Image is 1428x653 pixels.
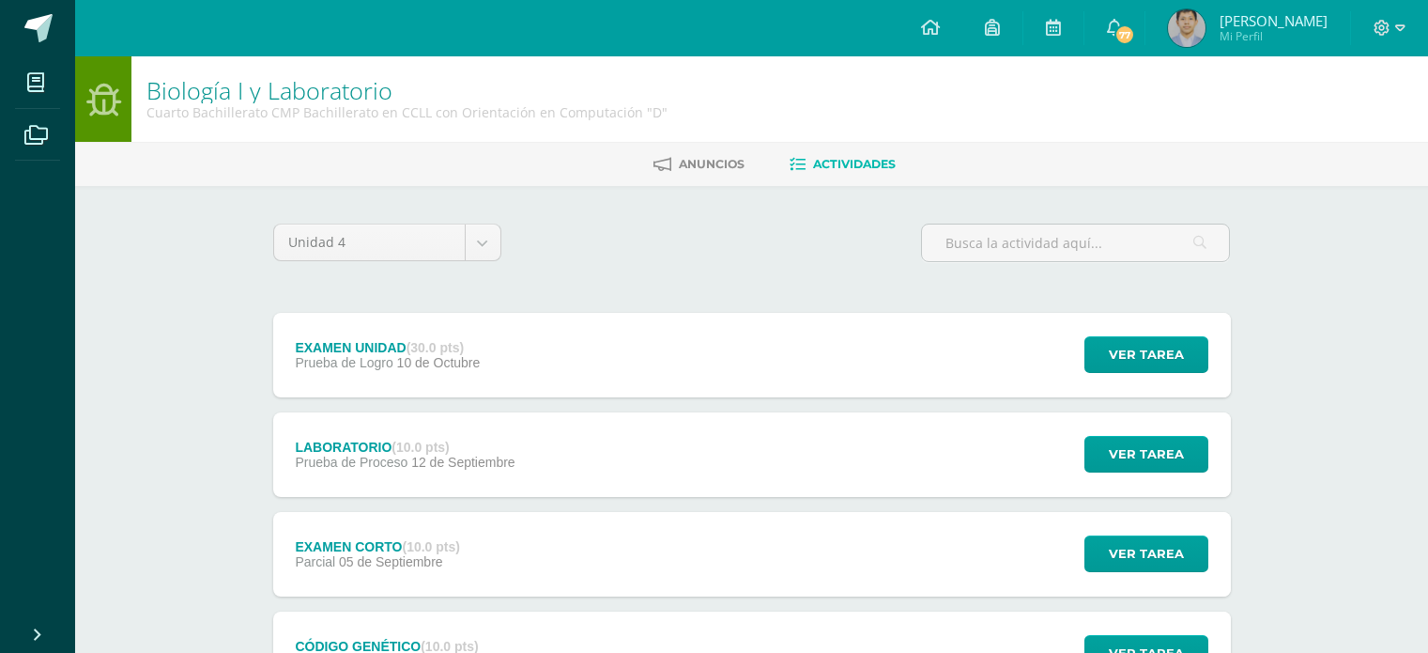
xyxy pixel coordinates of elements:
[790,149,896,179] a: Actividades
[1220,11,1328,30] span: [PERSON_NAME]
[1220,28,1328,44] span: Mi Perfil
[411,455,515,470] span: 12 de Septiembre
[1109,337,1184,372] span: Ver tarea
[339,554,443,569] span: 05 de Septiembre
[1084,336,1208,373] button: Ver tarea
[295,554,335,569] span: Parcial
[407,340,464,355] strong: (30.0 pts)
[402,539,459,554] strong: (10.0 pts)
[392,440,449,455] strong: (10.0 pts)
[295,340,480,355] div: EXAMEN UNIDAD
[295,455,407,470] span: Prueba de Proceso
[1168,9,1205,47] img: 44dd3bf742def46fe40c35bca71ae66c.png
[1109,536,1184,571] span: Ver tarea
[295,355,392,370] span: Prueba de Logro
[922,225,1229,261] input: Busca la actividad aquí...
[146,77,668,103] h1: Biología I y Laboratorio
[1114,24,1135,45] span: 77
[397,355,481,370] span: 10 de Octubre
[1109,437,1184,472] span: Ver tarea
[1084,436,1208,473] button: Ver tarea
[1084,536,1208,572] button: Ver tarea
[146,74,392,106] a: Biología I y Laboratorio
[679,157,745,171] span: Anuncios
[813,157,896,171] span: Actividades
[288,225,451,260] span: Unidad 4
[295,440,514,455] div: LABORATORIO
[295,539,460,554] div: EXAMEN CORTO
[146,103,668,121] div: Cuarto Bachillerato CMP Bachillerato en CCLL con Orientación en Computación 'D'
[274,225,500,260] a: Unidad 4
[653,149,745,179] a: Anuncios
